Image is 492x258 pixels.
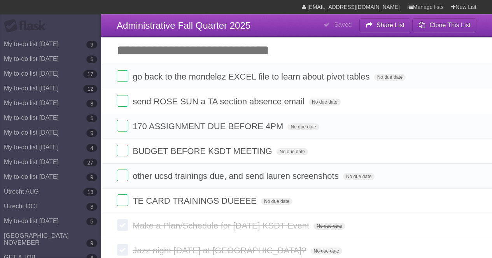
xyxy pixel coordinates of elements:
[313,223,345,230] span: No due date
[83,188,97,196] b: 13
[86,144,97,152] b: 4
[334,21,352,28] b: Saved
[117,120,128,132] label: Done
[376,22,404,28] b: Share List
[277,148,308,155] span: No due date
[86,239,97,247] b: 9
[133,72,371,81] span: go back to the mondelez EXCEL file to learn about pivot tables
[261,198,292,205] span: No due date
[133,196,259,206] span: TE CARD TRAININGS DUEEEE
[133,171,341,181] span: other ucsd trainings due, and send lauren screenshots
[117,170,128,181] label: Done
[117,244,128,256] label: Done
[311,248,342,255] span: No due date
[83,70,97,78] b: 17
[309,99,340,106] span: No due date
[359,18,411,32] button: Share List
[4,19,51,33] div: Flask
[83,159,97,166] b: 27
[83,85,97,93] b: 12
[117,95,128,107] label: Done
[133,121,285,131] span: 170 ASSIGNMENT DUE BEFORE 4PM
[117,145,128,156] label: Done
[86,55,97,63] b: 6
[117,20,250,31] span: Administrative Fall Quarter 2025
[133,97,306,106] span: send ROSE SUN a TA section absence email
[133,221,311,230] span: Make a Plan/Schedule for [DATE] KSDT Event
[86,218,97,225] b: 5
[117,194,128,206] label: Done
[412,18,476,32] button: Clone This List
[287,123,319,130] span: No due date
[86,173,97,181] b: 9
[343,173,375,180] span: No due date
[86,100,97,107] b: 8
[117,219,128,231] label: Done
[86,203,97,211] b: 8
[429,22,471,28] b: Clone This List
[117,70,128,82] label: Done
[86,41,97,48] b: 9
[133,246,308,255] span: Jazz night [DATE] at [GEOGRAPHIC_DATA]?
[86,129,97,137] b: 9
[374,74,406,81] span: No due date
[86,114,97,122] b: 6
[133,146,274,156] span: BUDGET BEFORE KSDT MEETING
